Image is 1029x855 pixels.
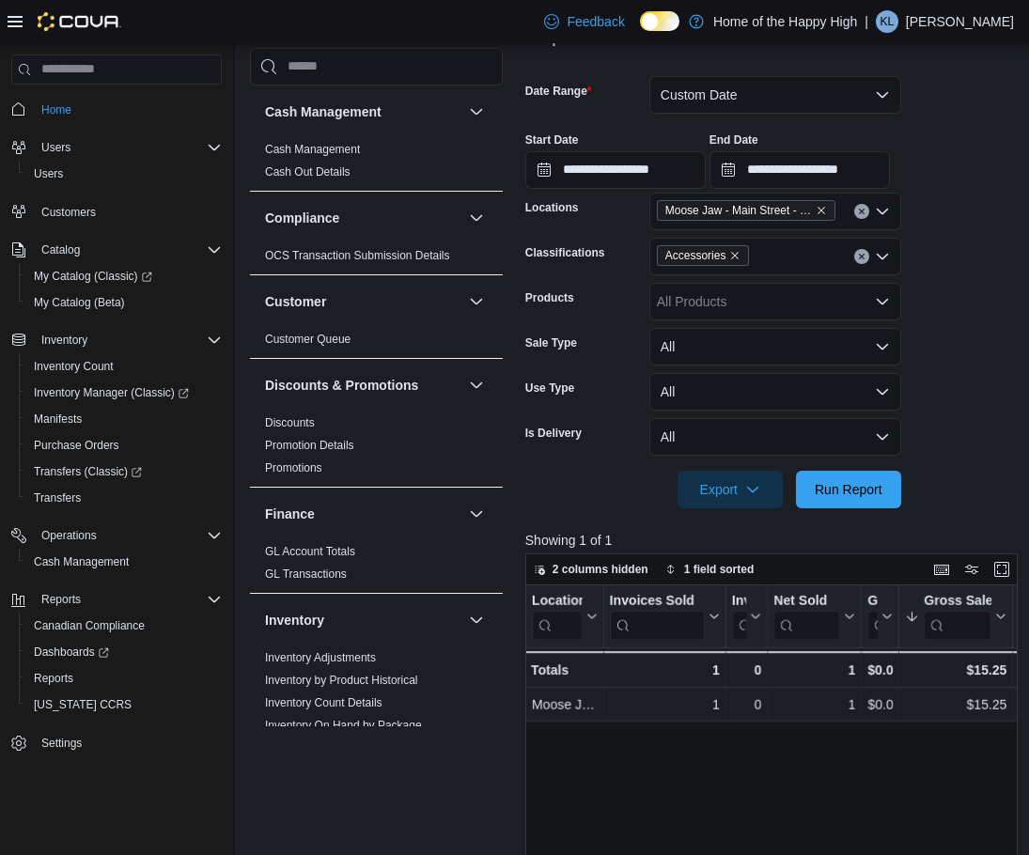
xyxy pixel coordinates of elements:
[250,411,503,486] div: Discounts & Promotions
[34,239,87,261] button: Catalog
[26,434,222,457] span: Purchase Orders
[531,659,598,681] div: Totals
[4,134,229,161] button: Users
[773,592,855,640] button: Net Sold
[867,659,893,681] div: $0.00
[34,524,104,547] button: Operations
[265,375,418,394] h3: Discounts & Promotions
[265,504,461,522] button: Finance
[26,551,136,573] a: Cash Management
[867,592,878,640] div: Gift Card Sales
[19,549,229,575] button: Cash Management
[905,693,1006,716] div: $15.25
[732,592,761,640] button: Invoices Ref
[876,10,898,33] div: Kara Ludwar
[4,327,229,353] button: Inventory
[525,381,574,396] label: Use Type
[265,650,376,663] a: Inventory Adjustments
[34,588,222,611] span: Reports
[713,10,857,33] p: Home of the Happy High
[525,531,1023,550] p: Showing 1 of 1
[265,142,360,155] a: Cash Management
[26,355,222,378] span: Inventory Count
[649,418,901,456] button: All
[265,566,347,581] span: GL Transactions
[19,692,229,718] button: [US_STATE] CCRS
[465,206,488,228] button: Compliance
[525,426,582,441] label: Is Delivery
[34,98,222,121] span: Home
[26,641,117,663] a: Dashboards
[26,291,133,314] a: My Catalog (Beta)
[265,460,322,474] a: Promotions
[250,243,503,273] div: Compliance
[867,592,878,610] div: Gift Cards
[815,480,882,499] span: Run Report
[34,329,95,351] button: Inventory
[26,693,222,716] span: Washington CCRS
[41,736,82,751] span: Settings
[732,659,761,681] div: 0
[609,659,719,681] div: 1
[19,263,229,289] a: My Catalog (Classic)
[34,671,73,686] span: Reports
[525,290,574,305] label: Products
[609,592,719,640] button: Invoices Sold
[34,136,222,159] span: Users
[41,333,87,348] span: Inventory
[34,412,82,427] span: Manifests
[881,10,895,33] span: KL
[773,693,855,716] div: 1
[26,408,222,430] span: Manifests
[906,10,1014,33] p: [PERSON_NAME]
[465,289,488,312] button: Customer
[525,151,706,189] input: Press the down key to open a popover containing a calendar.
[532,693,598,716] div: Moose Jaw - Main Street - Fire & Flower
[26,163,222,185] span: Users
[34,697,132,712] span: [US_STATE] CCRS
[265,141,360,156] span: Cash Management
[4,729,229,756] button: Settings
[532,592,583,640] div: Location
[265,164,351,178] a: Cash Out Details
[960,558,983,581] button: Display options
[250,327,503,357] div: Customer
[265,101,461,120] button: Cash Management
[34,99,79,121] a: Home
[265,694,382,709] span: Inventory Count Details
[26,667,81,690] a: Reports
[41,102,71,117] span: Home
[41,528,97,543] span: Operations
[640,31,641,32] span: Dark Mode
[34,269,152,284] span: My Catalog (Classic)
[465,100,488,122] button: Cash Management
[26,614,222,637] span: Canadian Compliance
[265,332,351,345] a: Customer Queue
[26,265,160,288] a: My Catalog (Classic)
[265,695,382,708] a: Inventory Count Details
[34,490,81,505] span: Transfers
[19,432,229,459] button: Purchase Orders
[532,592,598,640] button: Location
[19,406,229,432] button: Manifests
[34,732,89,754] a: Settings
[34,464,142,479] span: Transfers (Classic)
[34,588,88,611] button: Reports
[867,693,893,716] div: $0.00
[26,355,121,378] a: Inventory Count
[265,504,315,522] h3: Finance
[19,353,229,380] button: Inventory Count
[34,329,222,351] span: Inventory
[732,592,746,610] div: Invoices Ref
[265,673,418,686] a: Inventory by Product Historical
[537,3,631,40] a: Feedback
[649,373,901,411] button: All
[905,659,1006,681] div: $15.25
[649,76,901,114] button: Custom Date
[265,291,326,310] h3: Customer
[19,380,229,406] a: Inventory Manager (Classic)
[26,487,222,509] span: Transfers
[265,437,354,452] span: Promotion Details
[26,460,222,483] span: Transfers (Classic)
[19,289,229,316] button: My Catalog (Beta)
